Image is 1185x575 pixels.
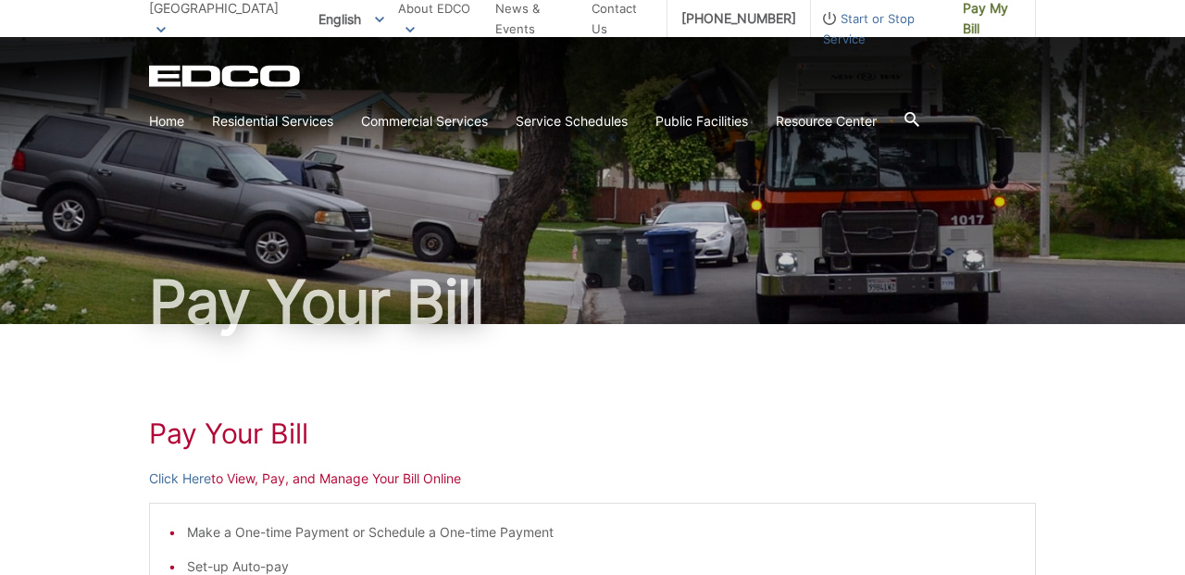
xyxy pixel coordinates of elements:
a: Commercial Services [361,111,488,131]
a: Resource Center [776,111,877,131]
h1: Pay Your Bill [149,272,1036,331]
p: to View, Pay, and Manage Your Bill Online [149,469,1036,489]
a: Service Schedules [516,111,628,131]
h1: Pay Your Bill [149,417,1036,450]
a: Residential Services [212,111,333,131]
a: Click Here [149,469,211,489]
a: Home [149,111,184,131]
a: EDCD logo. Return to the homepage. [149,65,303,87]
span: English [305,4,398,34]
a: Public Facilities [655,111,748,131]
li: Make a One-time Payment or Schedule a One-time Payment [187,522,1017,543]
